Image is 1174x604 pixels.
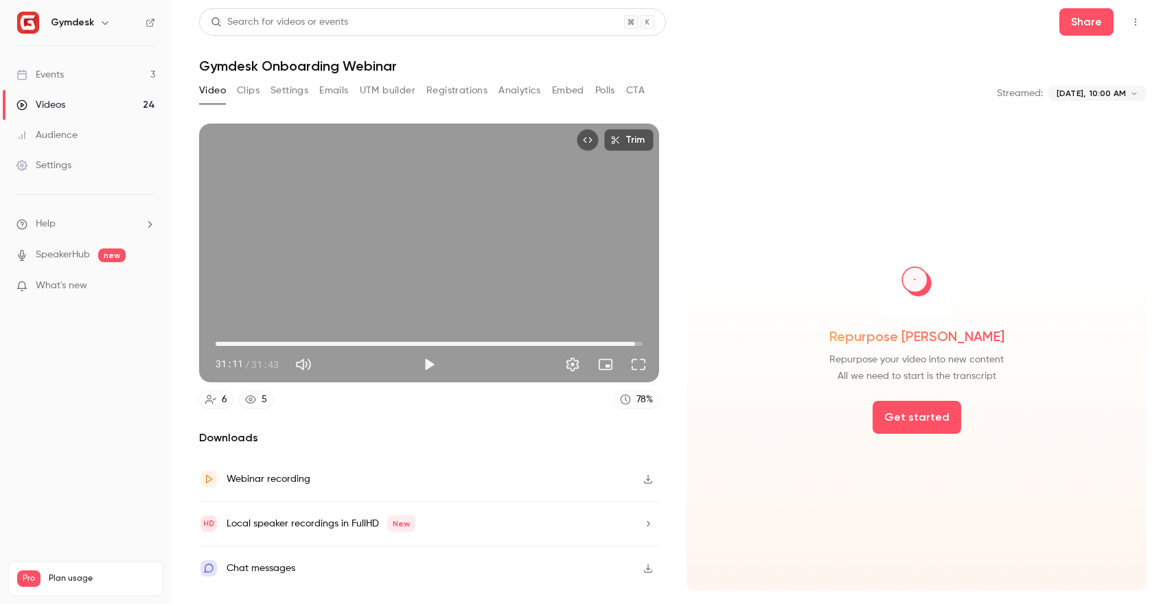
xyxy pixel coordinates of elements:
div: Events [16,68,64,82]
span: Pro [17,570,41,587]
button: Full screen [625,351,652,378]
span: What's new [36,279,87,293]
button: Turn on miniplayer [592,351,619,378]
span: 31:43 [251,357,279,371]
div: Videos [16,98,65,112]
button: Clips [237,80,260,102]
button: Embed [552,80,584,102]
p: Streamed: [997,86,1043,100]
span: new [98,248,126,262]
li: help-dropdown-opener [16,217,155,231]
h2: Downloads [199,430,659,446]
button: Get started [873,401,961,434]
button: Registrations [426,80,487,102]
button: Embed video [577,129,599,151]
span: Help [36,217,56,231]
img: Gymdesk [17,12,39,34]
span: / [244,357,250,371]
button: Polls [595,80,615,102]
span: 31:11 [216,357,243,371]
button: Analytics [498,80,541,102]
a: SpeakerHub [36,248,90,262]
span: 10:00 AM [1090,87,1126,100]
button: CTA [626,80,645,102]
span: [DATE], [1057,87,1085,100]
div: 5 [262,393,267,407]
button: Play [415,351,443,378]
button: UTM builder [360,80,415,102]
span: Plan usage [49,573,154,584]
button: Trim [604,129,654,151]
button: Top Bar Actions [1125,11,1147,33]
iframe: Noticeable Trigger [139,280,155,292]
button: Settings [271,80,308,102]
h6: Gymdesk [51,16,94,30]
div: 78 % [636,393,653,407]
div: Audience [16,128,78,142]
div: 31:11 [216,357,279,371]
a: 5 [239,391,273,409]
div: Local speaker recordings in FullHD [227,515,415,532]
span: New [387,515,415,532]
button: Settings [559,351,586,378]
button: Share [1059,8,1114,36]
a: 6 [199,391,233,409]
div: 6 [222,393,227,407]
div: Settings [16,159,71,172]
button: Video [199,80,226,102]
div: Webinar recording [227,471,310,487]
span: Repurpose [PERSON_NAME] [829,327,1004,346]
span: Repurpose your video into new content All we need to start is the transcript [829,351,1004,384]
button: Emails [319,80,348,102]
button: Mute [290,351,317,378]
div: Search for videos or events [211,15,348,30]
div: Chat messages [227,560,295,577]
a: 78% [614,391,659,409]
h1: Gymdesk Onboarding Webinar [199,58,1147,74]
